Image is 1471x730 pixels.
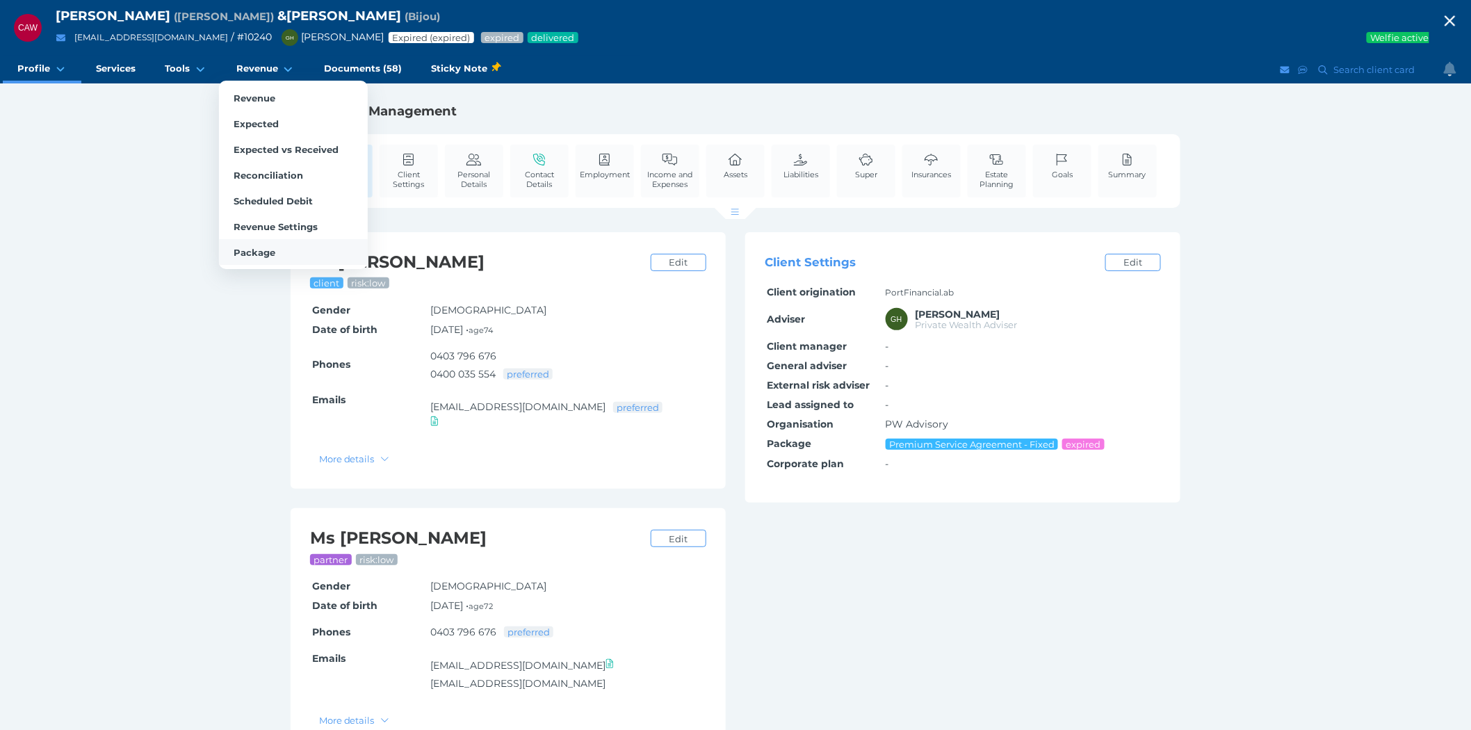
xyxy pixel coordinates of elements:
span: Super [855,170,877,179]
span: Gareth Healy [915,308,1000,321]
span: Goals [1052,170,1073,179]
td: PortFinancial.ab [883,283,1161,302]
span: [DEMOGRAPHIC_DATA] [431,304,547,316]
span: - [886,398,889,411]
span: Services [96,63,136,74]
a: Profile [3,56,81,83]
span: Employment [580,170,630,179]
span: External risk adviser [767,379,870,391]
a: 0400 035 554 [431,368,496,380]
span: Organisation [767,418,834,430]
span: Expected vs Received [234,144,339,155]
a: 0403 796 676 [431,350,497,362]
a: Revenue [219,85,368,111]
div: Christopher Anthony Whitbread [14,14,42,42]
span: client [313,277,341,289]
span: CAW [18,23,38,33]
span: Gender [313,580,351,592]
a: [EMAIL_ADDRESS][DOMAIN_NAME] [74,32,228,42]
div: Gareth Healy [282,29,298,46]
a: Documents (58) [309,56,416,83]
a: Edit [651,530,706,547]
a: Assets [720,145,751,187]
button: SMS [1297,61,1310,79]
a: Income and Expenses [641,145,699,197]
span: Assets [724,170,747,179]
button: More details [312,711,396,729]
span: Emails [313,394,346,406]
span: Corporate plan [767,457,845,470]
span: preferred [616,402,660,413]
span: Documents (58) [324,63,402,74]
a: Package [219,239,368,265]
span: Preferred name [405,10,440,23]
span: Edit [663,533,694,544]
button: Email [1278,61,1292,79]
button: Email [52,29,70,47]
a: Edit [1105,254,1161,271]
span: Gender [313,304,351,316]
a: 0403 796 676 [431,626,497,638]
a: Contact Details [510,145,569,197]
small: age 74 [469,325,494,335]
span: Date of birth [313,323,378,336]
span: risk: low [359,554,395,565]
span: Edit [663,257,694,268]
span: Date of birth [313,599,378,612]
span: Tools [165,63,190,74]
span: Client Settings [765,256,856,270]
span: Search client card [1331,64,1422,75]
span: Edit [1118,257,1148,268]
span: / # 10240 [231,31,272,43]
span: Service package status: Reviewed during service period [484,32,521,43]
span: expired [1066,439,1103,450]
a: [EMAIL_ADDRESS][DOMAIN_NAME] [431,658,606,671]
a: Reconciliation [219,162,368,188]
span: Personal Details [448,170,500,189]
span: Client Settings [383,170,434,189]
span: Contact Details [514,170,565,189]
span: Phones [313,626,351,638]
a: Liabilities [780,145,822,187]
span: - [886,359,889,372]
span: General adviser [767,359,847,372]
a: Super [852,145,881,187]
span: preferred [507,626,551,638]
span: Private Wealth Adviser [915,319,1017,330]
span: Emails [313,652,346,665]
a: Edit [651,254,706,271]
span: [DATE] • [431,599,494,612]
span: Revenue [236,63,278,74]
span: Summary [1109,170,1146,179]
span: PW Advisory [886,418,949,430]
span: Liabilities [783,170,818,179]
span: partner [313,554,349,565]
a: Goals [1048,145,1076,187]
span: Insurances [912,170,952,179]
span: Scheduled Debit [234,195,313,206]
span: - [886,379,889,391]
a: [EMAIL_ADDRESS][DOMAIN_NAME] [431,400,606,413]
button: Search client card [1312,61,1422,79]
div: Gareth Healy [886,308,908,330]
span: [PERSON_NAME] [56,8,170,24]
span: Profile [17,63,50,74]
span: Package [767,437,812,450]
span: Sticky Note [431,61,500,76]
a: Summary [1105,145,1150,187]
h2: Mr [PERSON_NAME] [310,252,644,273]
span: [DEMOGRAPHIC_DATA] [431,580,547,592]
span: Revenue [234,92,275,104]
a: Expected vs Received [219,136,368,162]
span: Welfie active [1370,32,1430,43]
span: GH [286,35,294,41]
span: Expected [234,118,279,129]
a: Insurances [909,145,955,187]
span: - [886,340,889,352]
a: [EMAIL_ADDRESS][DOMAIN_NAME] [431,677,606,690]
span: Revenue Settings [234,221,318,232]
a: Revenue Settings [219,213,368,239]
span: GH [891,315,902,323]
span: - [886,457,889,470]
span: More details [313,715,377,726]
